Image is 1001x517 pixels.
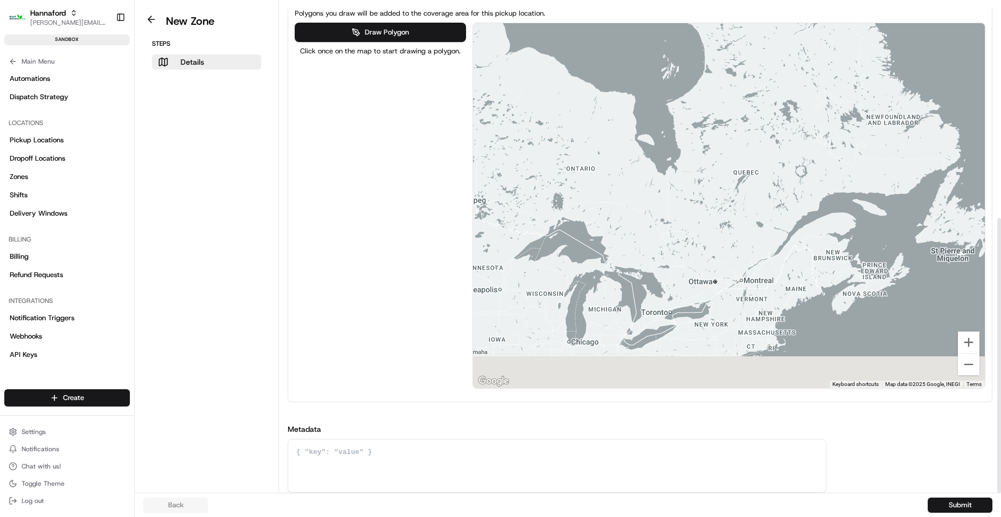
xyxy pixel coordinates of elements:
img: Hannaford [9,9,26,26]
span: Main Menu [22,57,54,66]
span: Delivery Windows [10,209,67,218]
button: Zoom out [958,354,979,375]
span: Polygons you draw will be added to the coverage area for this pickup location. [295,9,545,18]
a: Pickup Locations [4,132,130,149]
div: sandbox [4,35,130,45]
button: Create [4,389,130,406]
a: Billing [4,248,130,265]
input: Clear [28,70,178,81]
a: Notification Triggers [4,309,130,327]
span: Dispatch Strategy [10,92,68,102]
span: Request Logs [10,368,53,378]
img: Google [476,374,511,388]
a: Webhooks [4,328,130,345]
img: 1736555255976-a54dd68f-1ca7-489b-9aae-adbdc363a1c4 [11,103,30,122]
button: [PERSON_NAME][EMAIL_ADDRESS][DOMAIN_NAME] [30,18,107,27]
span: Pylon [107,183,130,191]
a: Terms [967,381,982,387]
button: Details [152,54,261,70]
span: Zones [10,172,28,182]
div: Billing [4,231,130,248]
button: Settings [4,424,130,439]
div: 📗 [11,157,19,166]
div: Locations [4,114,130,132]
a: Automations [4,70,130,87]
div: Start new chat [37,103,177,114]
span: Dropoff Locations [10,154,65,163]
button: Start new chat [183,106,196,119]
span: Map data ©2025 Google, INEGI [885,381,960,387]
span: Notifications [22,445,59,453]
a: API Keys [4,346,130,363]
span: Shifts [10,190,27,200]
span: Pickup Locations [10,135,64,145]
span: Chat with us! [22,462,61,471]
p: Steps [152,39,261,48]
span: Settings [22,428,46,436]
span: Click once on the map to start drawing a polygon. [295,46,466,56]
button: Toggle Theme [4,476,130,491]
img: Nash [11,11,32,32]
span: Refund Requests [10,270,63,280]
button: Submit [928,498,992,513]
span: Billing [10,252,29,261]
p: Welcome 👋 [11,43,196,60]
a: Shifts [4,187,130,204]
span: Notification Triggers [10,313,74,323]
div: 💻 [91,157,100,166]
h1: New Zone [166,13,214,29]
span: API Keys [10,350,37,360]
a: Refund Requests [4,266,130,284]
a: Powered byPylon [76,182,130,191]
a: Delivery Windows [4,205,130,222]
button: Main Menu [4,54,130,69]
a: Open this area in Google Maps (opens a new window) [476,374,511,388]
a: 💻API Documentation [87,152,177,171]
a: 📗Knowledge Base [6,152,87,171]
span: Automations [10,74,50,84]
a: Dropoff Locations [4,150,130,167]
p: Details [180,57,204,67]
span: Toggle Theme [22,479,65,488]
button: Hannaford [30,8,66,18]
span: Log out [22,497,44,505]
span: Webhooks [10,332,42,341]
span: Knowledge Base [22,156,82,167]
button: Log out [4,493,130,508]
button: Chat with us! [4,459,130,474]
button: Keyboard shortcuts [832,381,879,388]
span: Create [63,393,84,403]
h3: Metadata [288,424,992,435]
button: Zoom in [958,332,979,353]
button: Draw Polygon [295,23,466,42]
a: Request Logs [4,364,130,382]
div: Integrations [4,292,130,309]
a: Zones [4,168,130,185]
button: HannafordHannaford[PERSON_NAME][EMAIL_ADDRESS][DOMAIN_NAME] [4,4,112,30]
div: We're available if you need us! [37,114,136,122]
button: Notifications [4,442,130,457]
span: API Documentation [102,156,173,167]
a: Dispatch Strategy [4,88,130,106]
